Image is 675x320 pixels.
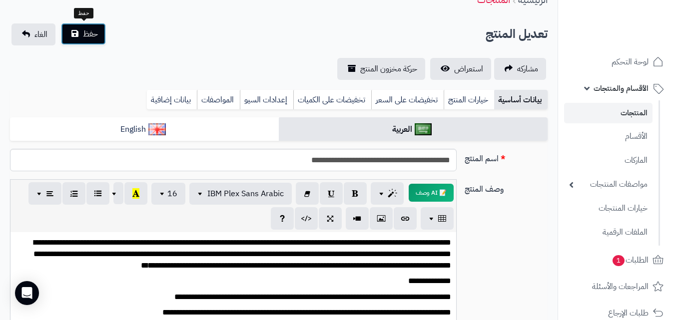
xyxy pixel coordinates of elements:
[564,275,669,299] a: المراجعات والأسئلة
[461,149,552,165] label: اسم المنتج
[454,63,483,75] span: استعراض
[360,63,417,75] span: حركة مخزون المنتج
[279,117,548,142] a: العربية
[15,281,39,305] div: Open Intercom Messenger
[148,123,166,135] img: English
[608,306,649,320] span: طلبات الإرجاع
[337,58,425,80] a: حركة مخزون المنتج
[612,253,649,267] span: الطلبات
[564,103,653,123] a: المنتجات
[564,50,669,74] a: لوحة التحكم
[564,174,653,195] a: مواصفات المنتجات
[517,63,538,75] span: مشاركه
[564,198,653,219] a: خيارات المنتجات
[197,90,240,110] a: المواصفات
[592,280,649,294] span: المراجعات والأسئلة
[564,126,653,147] a: الأقسام
[594,81,649,95] span: الأقسام والمنتجات
[612,255,625,267] span: 1
[409,184,454,202] button: 📝 AI وصف
[189,183,292,205] button: IBM Plex Sans Arabic
[74,8,93,19] div: حفظ
[10,117,279,142] a: English
[486,24,548,44] h2: تعديل المنتج
[461,179,552,195] label: وصف المنتج
[564,248,669,272] a: الطلبات1
[240,90,293,110] a: إعدادات السيو
[34,28,47,40] span: الغاء
[293,90,371,110] a: تخفيضات على الكميات
[61,23,106,45] button: حفظ
[83,28,98,40] span: حفظ
[151,183,185,205] button: 16
[415,123,432,135] img: العربية
[612,55,649,69] span: لوحة التحكم
[494,90,548,110] a: بيانات أساسية
[444,90,494,110] a: خيارات المنتج
[11,23,55,45] a: الغاء
[564,222,653,243] a: الملفات الرقمية
[564,150,653,171] a: الماركات
[430,58,491,80] a: استعراض
[147,90,197,110] a: بيانات إضافية
[167,188,177,200] span: 16
[207,188,284,200] span: IBM Plex Sans Arabic
[371,90,444,110] a: تخفيضات على السعر
[494,58,546,80] a: مشاركه
[607,11,666,32] img: logo-2.png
